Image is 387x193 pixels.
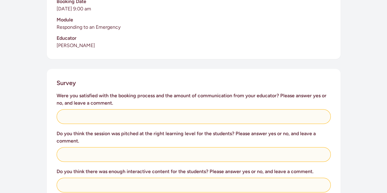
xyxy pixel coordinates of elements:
h3: Were you satisfied with the booking process and the amount of communication from your educator? P... [57,92,331,107]
h3: Module [57,16,331,24]
h2: Survey [57,79,76,87]
h3: Do you think the session was pitched at the right learning level for the students? Please answer ... [57,130,331,145]
p: [DATE] 9:00 am [57,5,331,13]
p: Responding to an Emergency [57,24,331,31]
p: [PERSON_NAME] [57,42,331,49]
h3: Educator [57,35,331,42]
h3: Do you think there was enough interactive content for the students? Please answer yes or no, and ... [57,168,331,175]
